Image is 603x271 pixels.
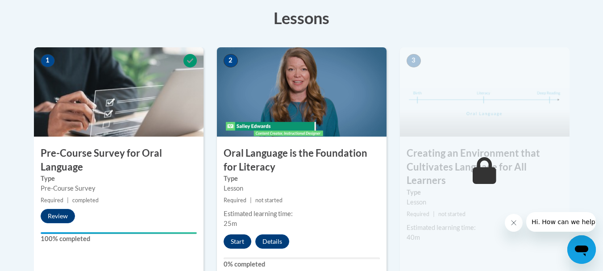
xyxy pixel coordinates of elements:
span: not started [438,211,466,217]
span: 2 [224,54,238,67]
label: Type [407,188,563,197]
button: Review [41,209,75,223]
span: 1 [41,54,55,67]
span: | [250,197,252,204]
span: Required [407,211,429,217]
span: Hi. How can we help? [5,6,72,13]
span: Required [41,197,63,204]
span: completed [72,197,99,204]
div: Estimated learning time: [224,209,380,219]
h3: Lessons [34,7,570,29]
img: Course Image [217,47,387,137]
label: 100% completed [41,234,197,244]
label: 0% completed [224,259,380,269]
div: Your progress [41,232,197,234]
iframe: Close message [505,214,523,232]
button: Details [255,234,289,249]
div: Lesson [224,183,380,193]
img: Course Image [400,47,570,137]
label: Type [224,174,380,183]
span: not started [255,197,283,204]
span: 3 [407,54,421,67]
div: Lesson [407,197,563,207]
h3: Oral Language is the Foundation for Literacy [217,146,387,174]
div: Pre-Course Survey [41,183,197,193]
img: Course Image [34,47,204,137]
h3: Creating an Environment that Cultivates Language for All Learners [400,146,570,188]
span: | [433,211,435,217]
span: Required [224,197,246,204]
iframe: Button to launch messaging window [567,235,596,264]
span: | [67,197,69,204]
iframe: Message from company [526,212,596,232]
span: 25m [224,220,237,227]
button: Start [224,234,251,249]
label: Type [41,174,197,183]
span: 40m [407,233,420,241]
div: Estimated learning time: [407,223,563,233]
h3: Pre-Course Survey for Oral Language [34,146,204,174]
